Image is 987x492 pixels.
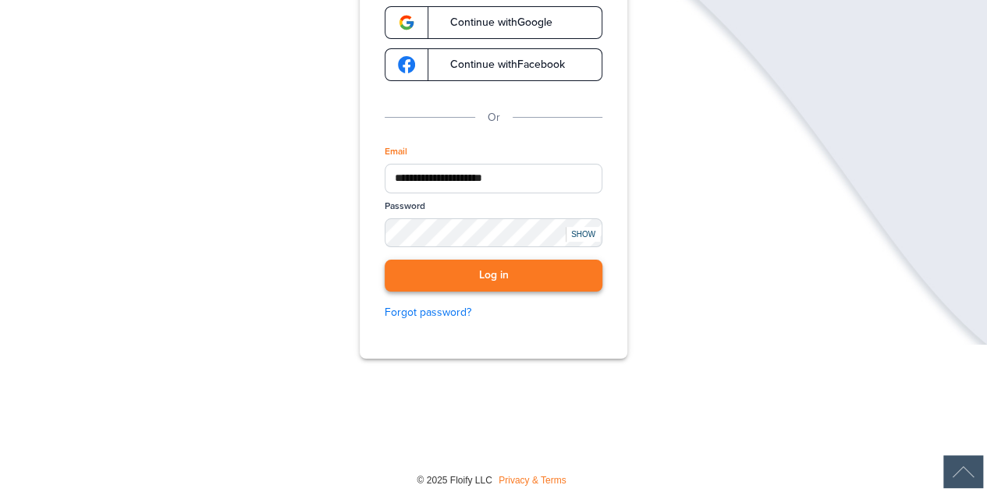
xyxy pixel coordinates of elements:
img: google-logo [398,14,415,31]
input: Email [385,164,602,193]
a: Privacy & Terms [499,475,566,486]
label: Email [385,145,407,158]
p: Or [488,109,500,126]
img: Back to Top [943,455,983,488]
label: Password [385,200,425,213]
input: Password [385,218,602,247]
a: google-logoContinue withFacebook [385,48,602,81]
img: google-logo [398,56,415,73]
div: Scroll Back to Top [943,455,983,488]
button: Log in [385,260,602,292]
a: Forgot password? [385,304,602,321]
div: SHOW [566,227,600,242]
span: © 2025 Floify LLC [417,475,492,486]
a: google-logoContinue withGoogle [385,6,602,39]
span: Continue with Facebook [435,59,565,70]
span: Continue with Google [435,17,552,28]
